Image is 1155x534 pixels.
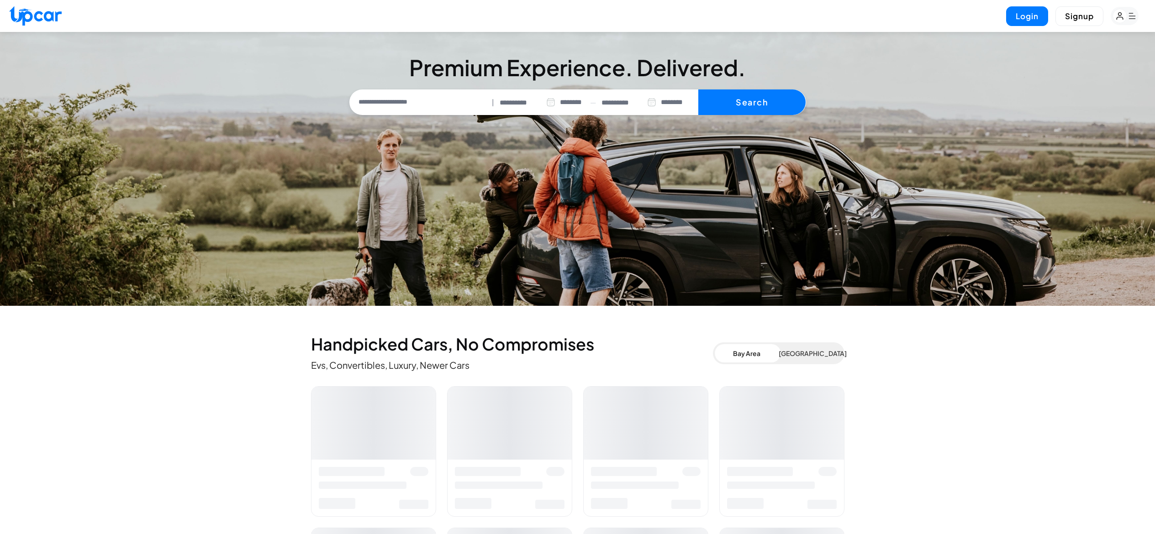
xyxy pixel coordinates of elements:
button: Search [698,89,806,115]
button: [GEOGRAPHIC_DATA] [779,344,843,362]
button: Signup [1055,6,1103,26]
h3: Premium Experience. Delivered. [349,57,806,79]
h2: Handpicked Cars, No Compromises [311,335,713,353]
span: | [492,97,494,108]
p: Evs, Convertibles, Luxury, Newer Cars [311,359,713,372]
img: Upcar Logo [9,6,62,26]
button: Bay Area [715,344,779,362]
span: — [590,97,596,108]
button: Login [1006,6,1048,26]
